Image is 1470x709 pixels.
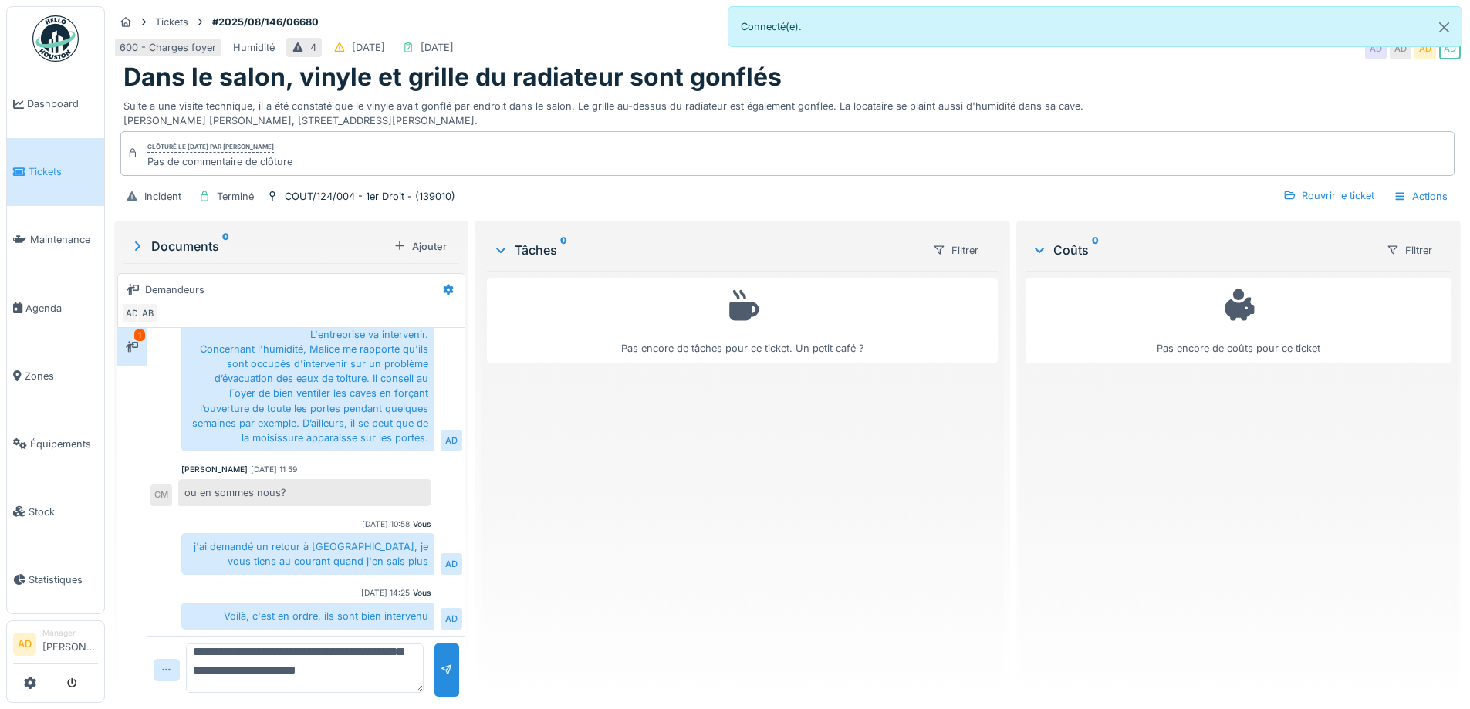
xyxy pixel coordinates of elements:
[30,437,98,451] span: Équipements
[120,40,216,55] div: 600 - Charges foyer
[361,587,410,599] div: [DATE] 14:25
[178,479,431,506] div: ou en sommes nous?
[42,627,98,639] div: Manager
[497,285,987,356] div: Pas encore de tâches pour ce ticket. Un petit café ?
[413,518,431,530] div: Vous
[7,410,104,478] a: Équipements
[181,533,434,575] div: j'ai demandé un retour à [GEOGRAPHIC_DATA], je vous tiens au courant quand j'en sais plus
[123,93,1451,128] div: Suite a une visite technique, il a été constaté que le vinyle avait gonflé par endroit dans le sa...
[413,587,431,599] div: Vous
[1390,38,1411,59] div: AD
[32,15,79,62] img: Badge_color-CXgf-gQk.svg
[181,603,434,630] div: Voilà, c'est en ordre, ils sont bien intervenu
[926,239,985,262] div: Filtrer
[147,142,274,153] div: Clôturé le [DATE] par [PERSON_NAME]
[251,464,297,475] div: [DATE] 11:59
[145,282,204,297] div: Demandeurs
[493,241,919,259] div: Tâches
[7,138,104,206] a: Tickets
[144,189,181,204] div: Incident
[362,518,410,530] div: [DATE] 10:58
[441,553,462,575] div: AD
[1277,185,1380,206] div: Rouvrir le ticket
[285,189,455,204] div: COUT/124/004 - 1er Droit - (139010)
[155,15,188,29] div: Tickets
[147,154,292,169] div: Pas de commentaire de clôture
[25,369,98,383] span: Zones
[137,302,158,324] div: AB
[25,301,98,316] span: Agenda
[7,545,104,613] a: Statistiques
[1387,185,1455,208] div: Actions
[134,329,145,341] div: 1
[7,342,104,410] a: Zones
[728,6,1463,47] div: Connecté(e).
[29,505,98,519] span: Stock
[1439,38,1461,59] div: AD
[560,241,567,259] sup: 0
[310,40,316,55] div: 4
[13,627,98,664] a: AD Manager[PERSON_NAME]
[352,40,385,55] div: [DATE]
[150,484,172,506] div: CM
[30,232,98,247] span: Maintenance
[181,464,248,475] div: [PERSON_NAME]
[29,572,98,587] span: Statistiques
[1032,241,1374,259] div: Coûts
[441,430,462,451] div: AD
[7,478,104,545] a: Stock
[387,236,453,257] div: Ajouter
[123,62,782,92] h1: Dans le salon, vinyle et grille du radiateur sont gonflés
[13,633,36,656] li: AD
[121,302,143,324] div: AD
[7,70,104,138] a: Dashboard
[1036,285,1441,356] div: Pas encore de coûts pour ce ticket
[27,96,98,111] span: Dashboard
[1092,241,1099,259] sup: 0
[1365,38,1387,59] div: AD
[222,237,229,255] sup: 0
[217,189,254,204] div: Terminé
[206,15,325,29] strong: #2025/08/146/06680
[441,608,462,630] div: AD
[421,40,454,55] div: [DATE]
[130,237,387,255] div: Documents
[233,40,275,55] div: Humidité
[42,627,98,660] li: [PERSON_NAME]
[181,321,434,452] div: L'entreprise va intervenir. Concernant l'humidité, Malice me rapporte qu'ils sont occupés d'inter...
[7,274,104,342] a: Agenda
[1380,239,1439,262] div: Filtrer
[1427,7,1462,48] button: Close
[1414,38,1436,59] div: AD
[7,206,104,274] a: Maintenance
[29,164,98,179] span: Tickets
